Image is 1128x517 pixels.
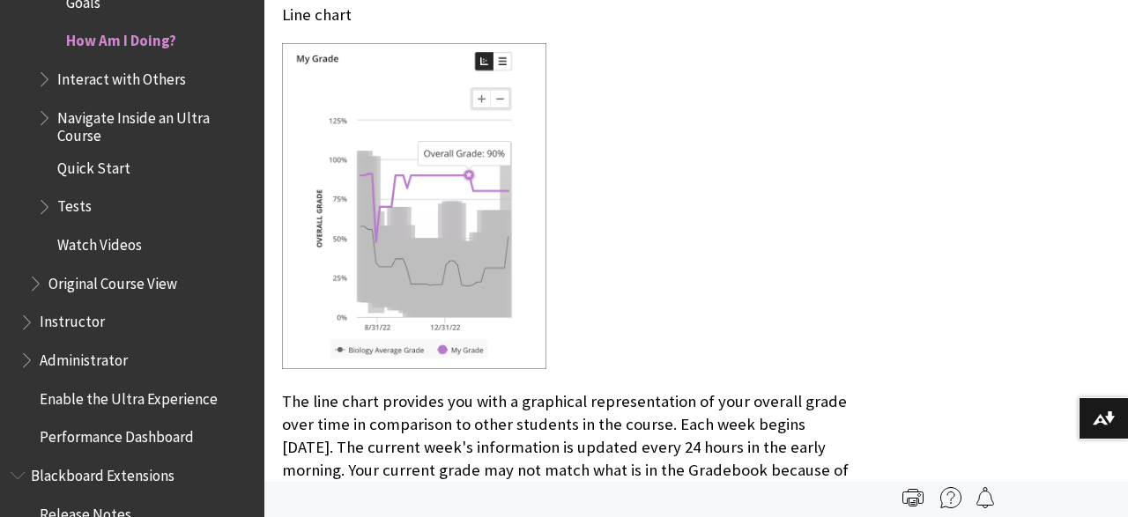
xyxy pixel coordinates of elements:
span: Performance Dashboard [40,423,194,447]
span: Tests [57,192,92,216]
img: More help [940,487,961,508]
span: Watch Videos [57,230,142,254]
p: Line chart [282,4,850,26]
img: Follow this page [975,487,996,508]
img: Print [902,487,924,508]
span: Enable the Ultra Experience [40,384,218,408]
span: Blackboard Extensions [31,461,174,484]
span: Instructor [40,307,105,331]
span: Interact with Others [57,64,186,88]
span: Navigate Inside an Ultra Course [57,103,252,144]
span: How Am I Doing? [66,26,176,50]
span: Original Course View [48,269,177,292]
span: Quick Start [57,153,130,177]
img: Image of the scatter plot accessed through My Grade. The student's grade appears in purple and th... [282,43,546,369]
p: The line chart provides you with a graphical representation of your overall grade over time in co... [282,390,850,506]
span: Administrator [40,345,128,369]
